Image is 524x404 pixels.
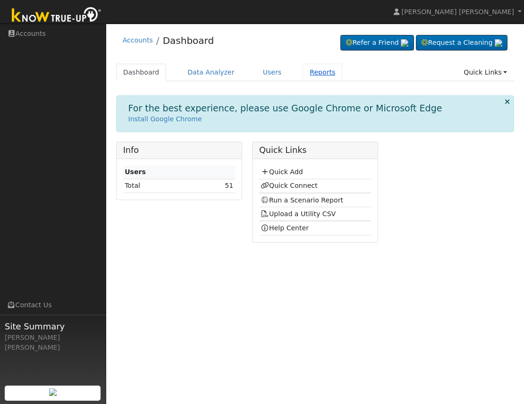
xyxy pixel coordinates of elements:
[123,145,235,155] h5: Info
[303,64,342,81] a: Reports
[5,333,101,353] div: [PERSON_NAME] [PERSON_NAME]
[259,145,371,155] h5: Quick Links
[128,115,202,123] a: Install Google Chrome
[128,103,442,114] h1: For the best experience, please use Google Chrome or Microsoft Edge
[261,168,303,176] a: Quick Add
[163,35,214,46] a: Dashboard
[256,64,289,81] a: Users
[261,182,317,189] a: Quick Connect
[402,8,514,16] span: [PERSON_NAME] [PERSON_NAME]
[456,64,514,81] a: Quick Links
[180,64,242,81] a: Data Analyzer
[116,64,167,81] a: Dashboard
[261,196,343,204] a: Run a Scenario Report
[495,39,502,47] img: retrieve
[5,320,101,333] span: Site Summary
[340,35,414,51] a: Refer a Friend
[416,35,507,51] a: Request a Cleaning
[261,210,336,218] a: Upload a Utility CSV
[123,36,153,44] a: Accounts
[7,5,106,26] img: Know True-Up
[261,224,309,232] a: Help Center
[125,168,146,176] strong: Users
[225,182,233,189] a: 51
[401,39,408,47] img: retrieve
[123,179,192,193] td: Total
[49,388,57,396] img: retrieve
